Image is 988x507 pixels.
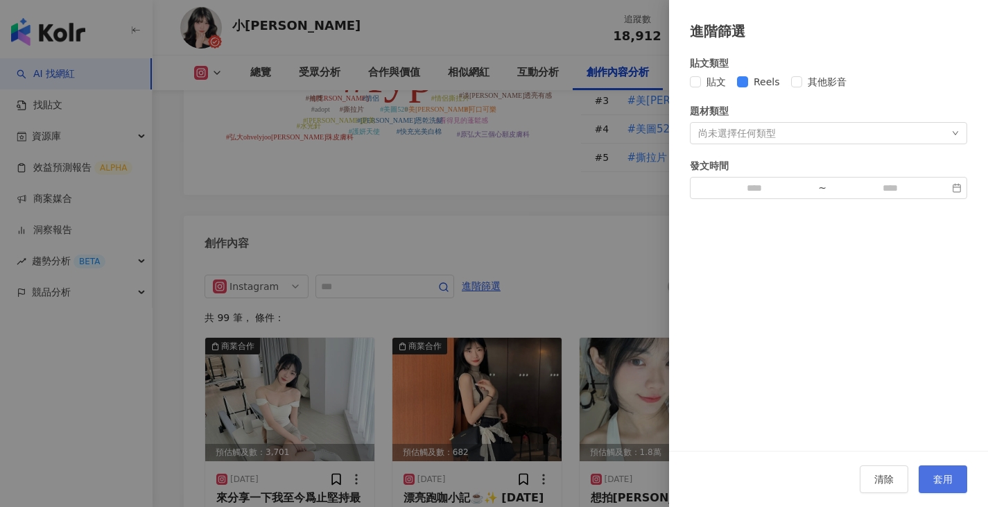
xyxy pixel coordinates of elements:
span: 清除 [874,474,894,485]
span: 套用 [933,474,953,485]
div: 進階篩選 [690,21,967,42]
span: down [952,130,959,137]
div: 發文時間 [690,158,967,173]
div: 題材類型 [690,103,967,119]
button: 套用 [919,465,967,493]
div: ~ [813,183,832,193]
span: 貼文 [701,74,731,89]
button: 清除 [860,465,908,493]
div: 尚未選擇任何類型 [698,128,776,139]
span: Reels [748,74,786,89]
span: 其他影音 [802,74,852,89]
div: 貼文類型 [690,55,967,71]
